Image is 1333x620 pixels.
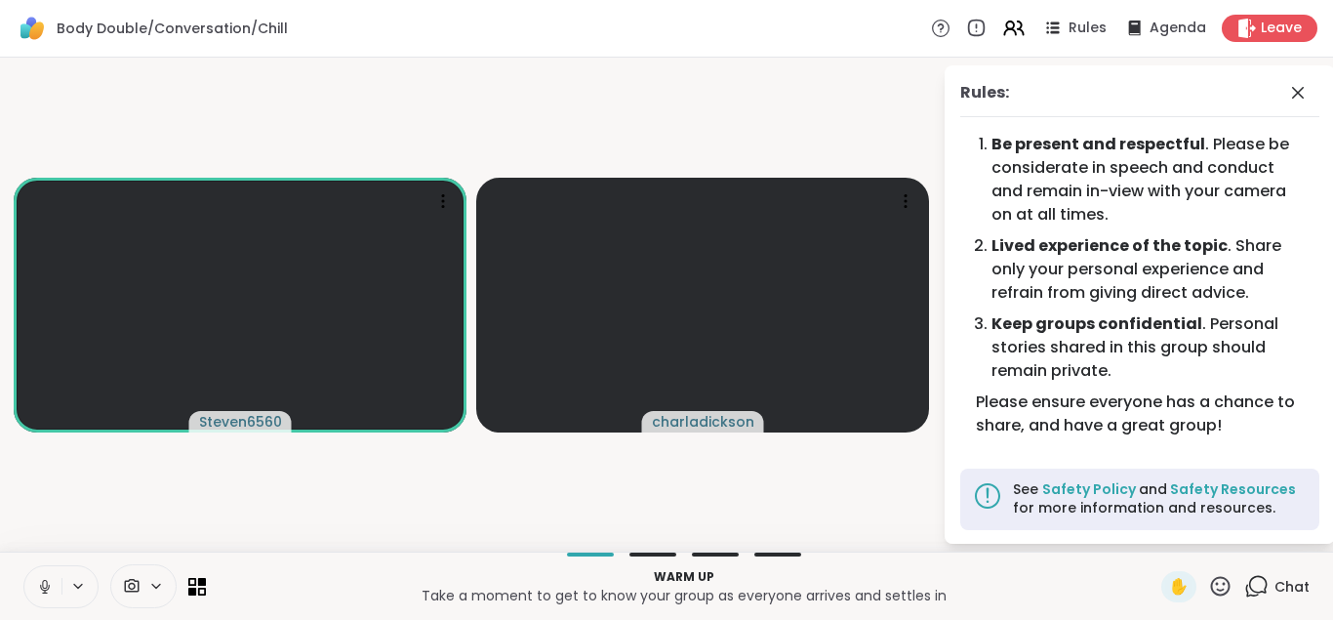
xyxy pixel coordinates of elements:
[1042,479,1139,499] a: Safety Policy
[57,19,288,38] span: Body Double/Conversation/Chill
[1167,479,1296,499] a: Safety Resources
[1069,19,1107,38] span: Rules
[199,412,282,432] span: Steven6560
[991,234,1304,305] li: . Share only your personal experience and refrain from giving direct advice.
[991,234,1228,257] b: Lived experience of the topic
[218,568,1150,586] p: Warm up
[1274,577,1310,597] span: Chat
[16,12,49,45] img: ShareWell Logomark
[960,81,1009,104] div: Rules:
[218,586,1150,605] p: Take a moment to get to know your group as everyone arrives and settles in
[1169,575,1189,599] span: ✋
[652,412,754,432] span: charladickson
[991,133,1304,227] li: . Please be considerate in speech and conduct and remain in-view with your camera on at all times.
[1150,19,1206,38] span: Agenda
[976,391,1304,437] div: Please ensure everyone has a chance to share, and have a great group!
[1261,19,1302,38] span: Leave
[991,312,1304,383] li: . Personal stories shared in this group should remain private.
[1013,480,1308,518] div: See and for more information and resources.
[991,312,1202,335] b: Keep groups confidential
[991,133,1205,155] b: Be present and respectful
